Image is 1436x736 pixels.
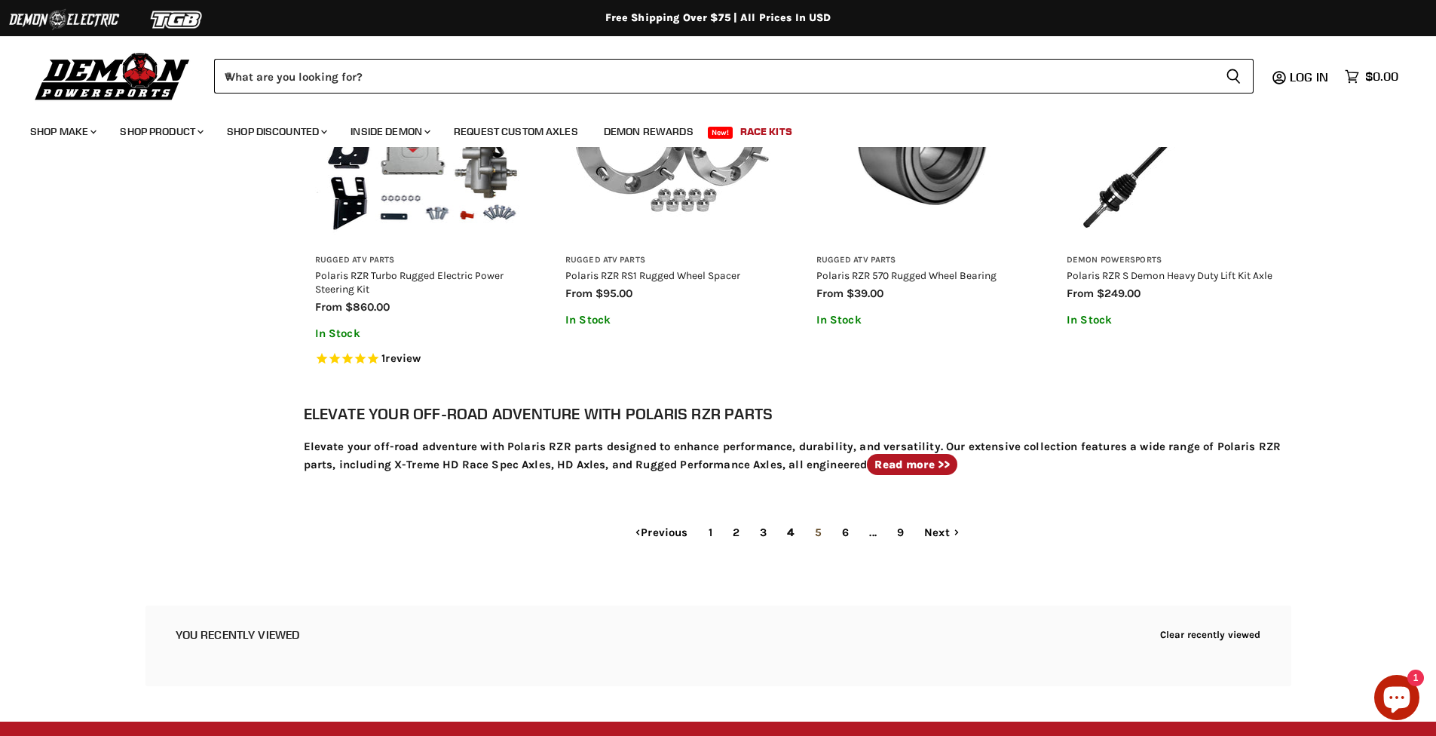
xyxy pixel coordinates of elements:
span: $95.00 [596,287,632,300]
a: Inside Demon [339,116,439,147]
a: Log in [1283,70,1337,84]
p: In Stock [315,327,528,340]
span: Rated 5.0 out of 5 stars 1 reviews [315,351,528,367]
img: Demon Powersports [30,49,195,103]
a: Request Custom Axles [442,116,589,147]
a: 9 [889,520,912,546]
span: from [315,300,342,314]
span: ... [861,520,884,546]
inbox-online-store-chat: Shopify online store chat [1370,675,1424,724]
span: New! [708,127,733,139]
span: Log in [1290,69,1328,84]
span: 4 [779,520,803,546]
a: Polaris RZR RS1 Rugged Wheel Spacer [565,269,740,281]
img: TGB Logo 2 [121,5,234,34]
a: 3 [752,520,775,546]
span: $39.00 [847,287,883,300]
a: Shop Product [109,116,213,147]
p: Elevate your off-road adventure with Polaris RZR parts designed to enhance performance, durabilit... [304,437,1291,474]
a: Next [916,520,968,546]
a: Polaris RZR S Demon Heavy Duty Lift Kit Axle [1067,269,1272,281]
a: Polaris RZR Turbo Rugged Electric Power Steering Kit [315,269,504,295]
h2: You recently viewed [176,628,300,641]
h2: Elevate Your Off-Road Adventure with Polaris RZR Parts [304,402,1291,426]
a: 2 [724,520,748,546]
span: review [385,352,421,366]
strong: Read more >> [874,458,950,471]
p: In Stock [1067,314,1280,327]
h3: Demon Powersports [1067,255,1280,266]
button: Search [1214,59,1254,94]
p: In Stock [816,314,1030,327]
span: $249.00 [1097,287,1141,300]
a: Shop Make [19,116,106,147]
form: Product [214,59,1254,94]
h3: Rugged ATV Parts [315,255,528,266]
a: 1 [700,520,721,546]
a: Shop Discounted [216,116,336,147]
a: Demon Rewards [592,116,705,147]
aside: Recently viewed products [115,606,1321,686]
ul: Main menu [19,110,1395,147]
div: Free Shipping Over $75 | All Prices In USD [115,11,1321,25]
span: 1 reviews [381,352,421,366]
a: Previous [626,520,696,546]
h3: Rugged ATV Parts [816,255,1030,266]
img: Demon Electric Logo 2 [8,5,121,34]
button: Clear recently viewed [1160,629,1261,640]
span: from [1067,287,1094,300]
span: $0.00 [1365,69,1398,84]
a: Race Kits [729,116,804,147]
input: When autocomplete results are available use up and down arrows to review and enter to select [214,59,1214,94]
p: In Stock [565,314,779,327]
span: from [816,287,844,300]
span: from [565,287,592,300]
a: Polaris RZR 570 Rugged Wheel Bearing [816,269,997,281]
a: 6 [834,520,857,546]
a: 5 [807,520,830,546]
span: $860.00 [345,300,390,314]
h3: Rugged ATV Parts [565,255,779,266]
a: $0.00 [1337,66,1406,87]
